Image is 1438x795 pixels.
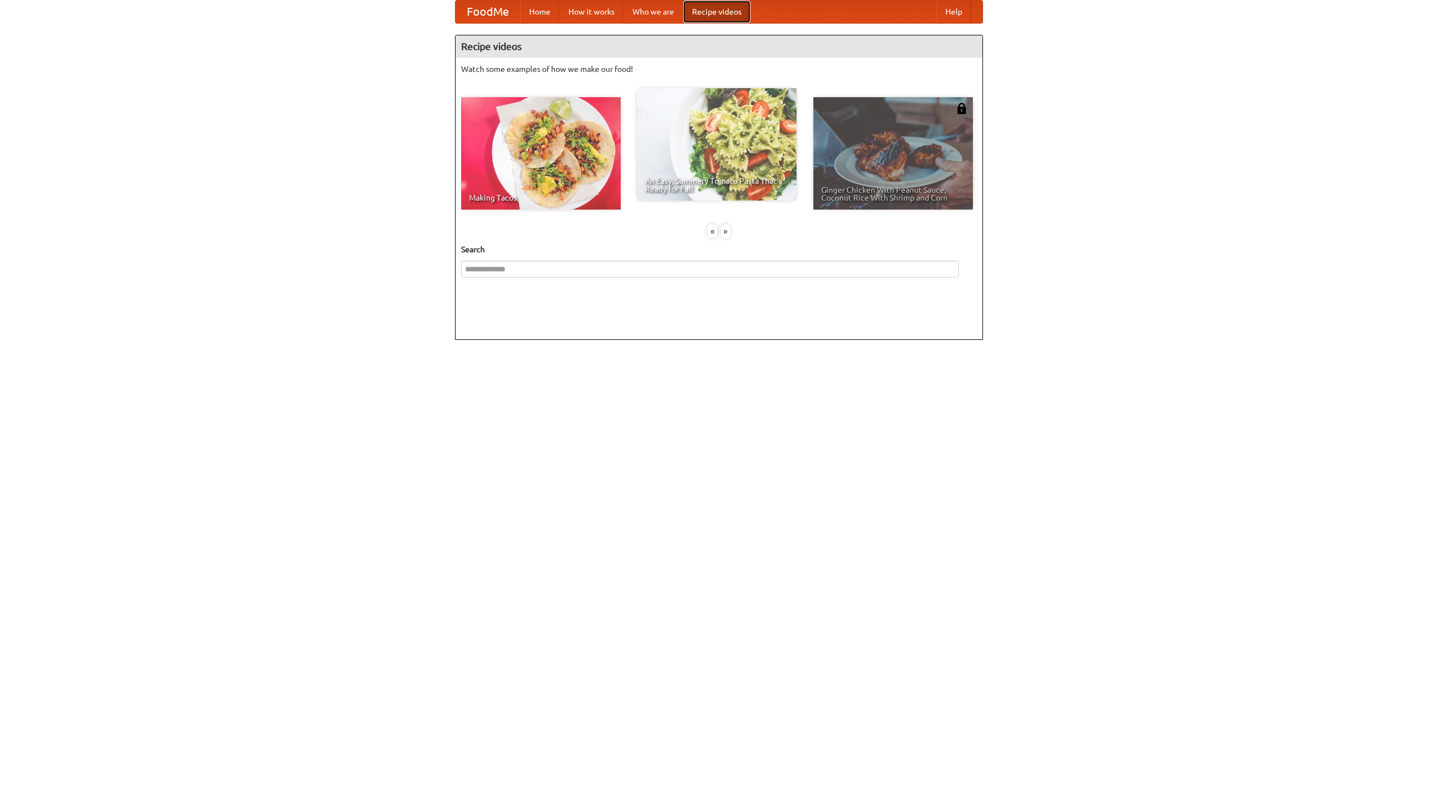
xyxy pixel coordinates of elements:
h4: Recipe videos [456,35,982,58]
a: Home [520,1,559,23]
a: Help [936,1,971,23]
a: FoodMe [456,1,520,23]
a: Recipe videos [683,1,750,23]
div: » [721,224,731,238]
div: « [707,224,717,238]
a: Who we are [624,1,683,23]
a: Making Tacos [461,97,621,210]
span: An Easy, Summery Tomato Pasta That's Ready for Fall [645,177,789,193]
img: 483408.png [956,103,967,114]
span: Making Tacos [469,194,613,202]
p: Watch some examples of how we make our food! [461,63,977,75]
a: An Easy, Summery Tomato Pasta That's Ready for Fall [637,88,797,201]
a: How it works [559,1,624,23]
h5: Search [461,244,977,255]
